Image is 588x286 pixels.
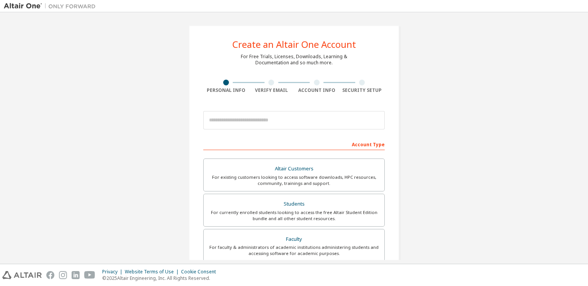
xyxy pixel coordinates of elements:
div: Cookie Consent [181,269,220,275]
div: Create an Altair One Account [232,40,356,49]
div: Students [208,199,380,209]
img: altair_logo.svg [2,271,42,279]
div: Account Info [294,87,340,93]
div: Website Terms of Use [125,269,181,275]
div: Security Setup [340,87,385,93]
img: linkedin.svg [72,271,80,279]
div: Faculty [208,234,380,245]
img: Altair One [4,2,100,10]
img: youtube.svg [84,271,95,279]
div: For currently enrolled students looking to access the free Altair Student Edition bundle and all ... [208,209,380,222]
div: Altair Customers [208,163,380,174]
p: © 2025 Altair Engineering, Inc. All Rights Reserved. [102,275,220,281]
div: Personal Info [203,87,249,93]
div: For faculty & administrators of academic institutions administering students and accessing softwa... [208,244,380,257]
div: Account Type [203,138,385,150]
div: For Free Trials, Licenses, Downloads, Learning & Documentation and so much more. [241,54,347,66]
div: Verify Email [249,87,294,93]
div: For existing customers looking to access software downloads, HPC resources, community, trainings ... [208,174,380,186]
img: instagram.svg [59,271,67,279]
div: Privacy [102,269,125,275]
img: facebook.svg [46,271,54,279]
